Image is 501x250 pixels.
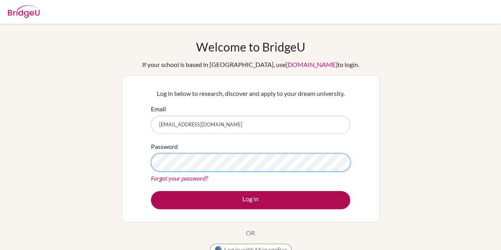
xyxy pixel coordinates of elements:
[151,89,350,98] p: Log in below to research, discover and apply to your dream university.
[8,5,40,18] img: Bridge-U
[151,174,208,182] a: Forgot your password?
[246,228,255,238] p: OR
[151,104,166,114] label: Email
[151,191,350,209] button: Log in
[151,142,178,151] label: Password
[286,61,337,68] a: [DOMAIN_NAME]
[196,40,305,54] h1: Welcome to BridgeU
[142,60,359,69] div: If your school is based in [GEOGRAPHIC_DATA], use to login.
